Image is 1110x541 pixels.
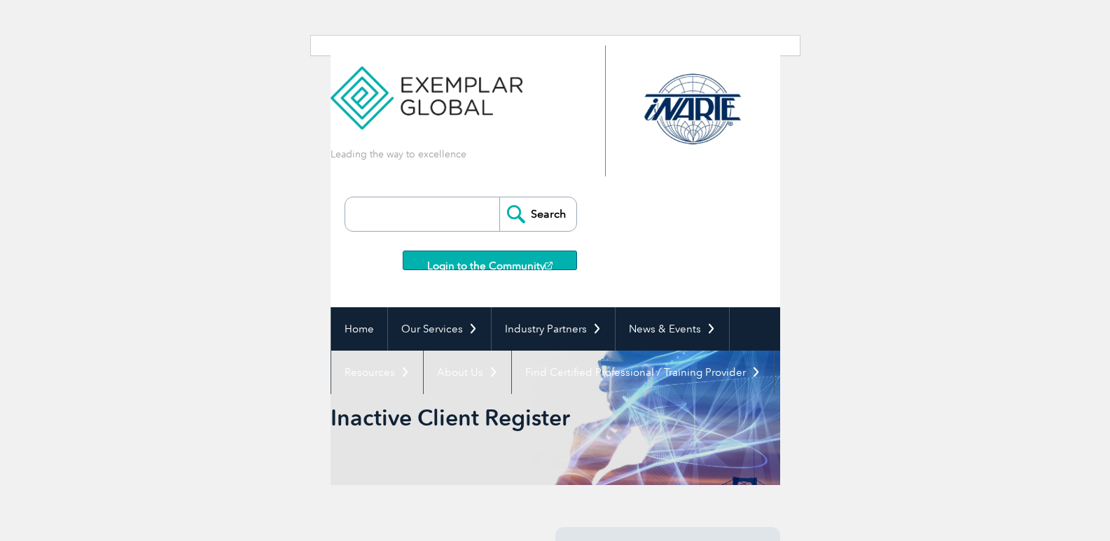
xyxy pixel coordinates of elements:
a: Home [331,307,387,351]
input: Search [499,197,576,231]
a: Our Services [388,307,491,351]
h2: Inactive Client Register [331,407,645,429]
a: About Us [424,351,511,394]
img: open_square.png [545,262,553,269]
a: News & Events [616,307,729,351]
a: Industry Partners [492,307,615,351]
a: Find Certified Professional / Training Provider [512,351,774,394]
a: Resources [331,351,423,394]
a: Login to the Community [403,251,577,270]
p: Leading the way to excellence [331,147,466,162]
img: Exemplar Global [331,45,523,129]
